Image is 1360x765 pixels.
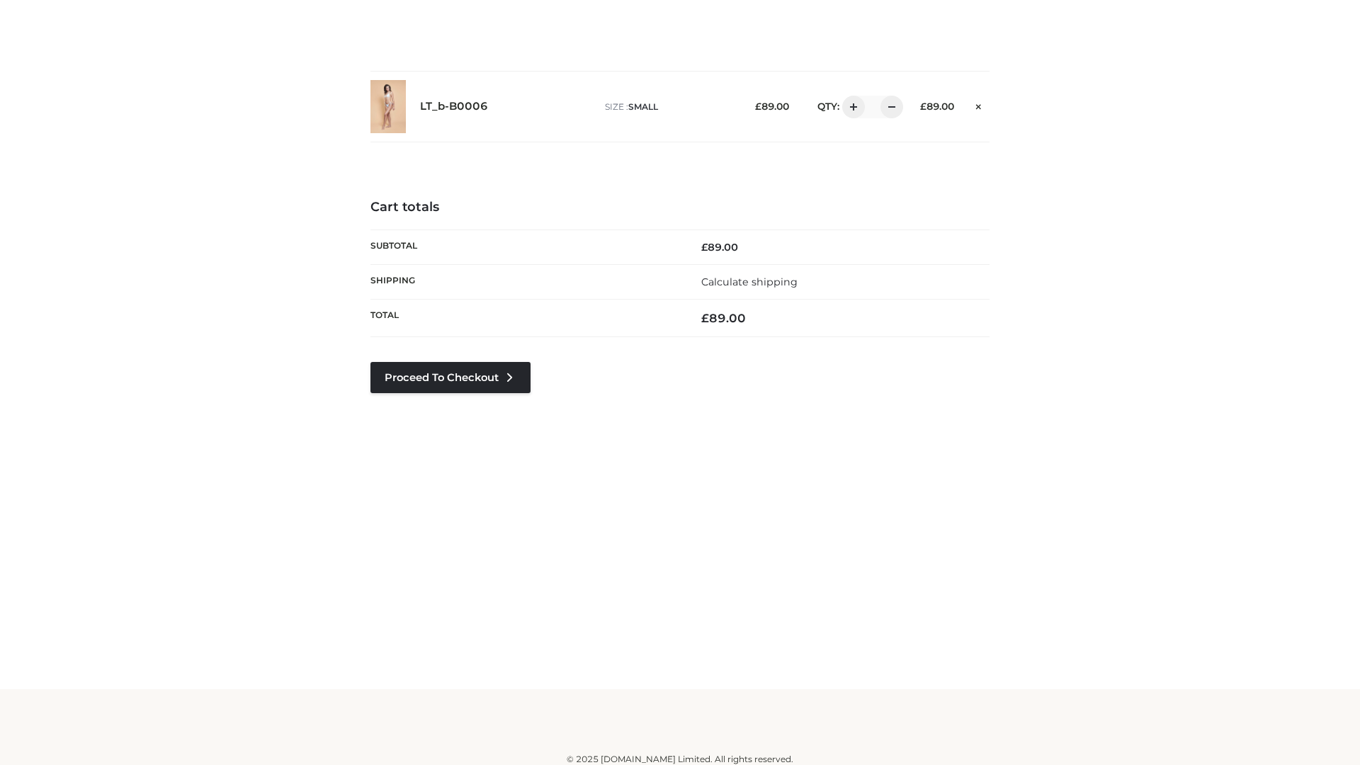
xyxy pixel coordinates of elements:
h4: Cart totals [370,200,990,215]
span: SMALL [628,101,658,112]
p: size : [605,101,733,113]
span: £ [920,101,926,112]
bdi: 89.00 [755,101,789,112]
a: Proceed to Checkout [370,362,531,393]
th: Shipping [370,264,680,299]
span: £ [701,241,708,254]
bdi: 89.00 [920,101,954,112]
img: LT_b-B0006 - SMALL [370,80,406,133]
th: Subtotal [370,229,680,264]
div: QTY: [803,96,898,118]
th: Total [370,300,680,337]
span: £ [755,101,761,112]
span: £ [701,311,709,325]
bdi: 89.00 [701,241,738,254]
a: Remove this item [968,96,990,114]
bdi: 89.00 [701,311,746,325]
a: LT_b-B0006 [420,100,488,113]
a: Calculate shipping [701,276,798,288]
